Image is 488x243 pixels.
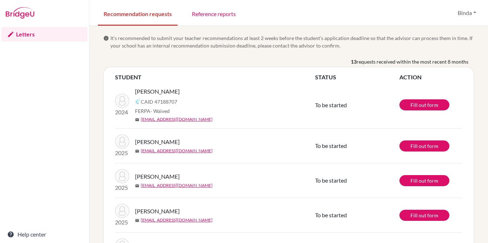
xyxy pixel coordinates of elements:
[6,7,34,19] img: Bridge-U
[135,118,139,122] span: mail
[186,1,241,26] a: Reference reports
[1,227,88,242] a: Help center
[115,149,129,157] p: 2025
[399,210,449,221] a: Fill out form
[135,99,141,104] img: Common App logo
[315,212,347,218] span: To be started
[115,108,129,116] p: 2024
[135,172,180,181] span: [PERSON_NAME]
[135,207,180,215] span: [PERSON_NAME]
[110,34,474,49] span: It’s recommended to submit your teacher recommendations at least 2 weeks before the student’s app...
[141,182,213,189] a: [EMAIL_ADDRESS][DOMAIN_NAME]
[103,35,109,41] span: info
[399,140,449,152] a: Fill out form
[150,108,170,114] span: - Waived
[399,73,462,81] th: ACTION
[135,149,139,153] span: mail
[315,101,347,108] span: To be started
[135,107,170,115] span: FERPA
[135,184,139,188] span: mail
[115,204,129,218] img: Pradhan, Kinshuk
[141,148,213,154] a: [EMAIL_ADDRESS][DOMAIN_NAME]
[315,142,347,149] span: To be started
[141,116,213,123] a: [EMAIL_ADDRESS][DOMAIN_NAME]
[351,58,357,65] b: 13
[454,6,479,20] button: Binda
[115,183,129,192] p: 2025
[1,27,88,41] a: Letters
[399,175,449,186] a: Fill out form
[115,134,129,149] img: Khadka, Bibek
[135,218,139,223] span: mail
[141,217,213,223] a: [EMAIL_ADDRESS][DOMAIN_NAME]
[115,218,129,227] p: 2025
[141,98,177,105] span: CAID 47188707
[135,138,180,146] span: [PERSON_NAME]
[357,58,468,65] span: requests received within the most recent 8 months
[115,169,129,183] img: Devkota, Rahul
[98,1,178,26] a: Recommendation requests
[399,99,449,110] a: Fill out form
[315,73,399,81] th: STATUS
[115,94,129,108] img: Bastola, Eric
[115,73,315,81] th: STUDENT
[315,177,347,184] span: To be started
[135,87,180,96] span: [PERSON_NAME]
